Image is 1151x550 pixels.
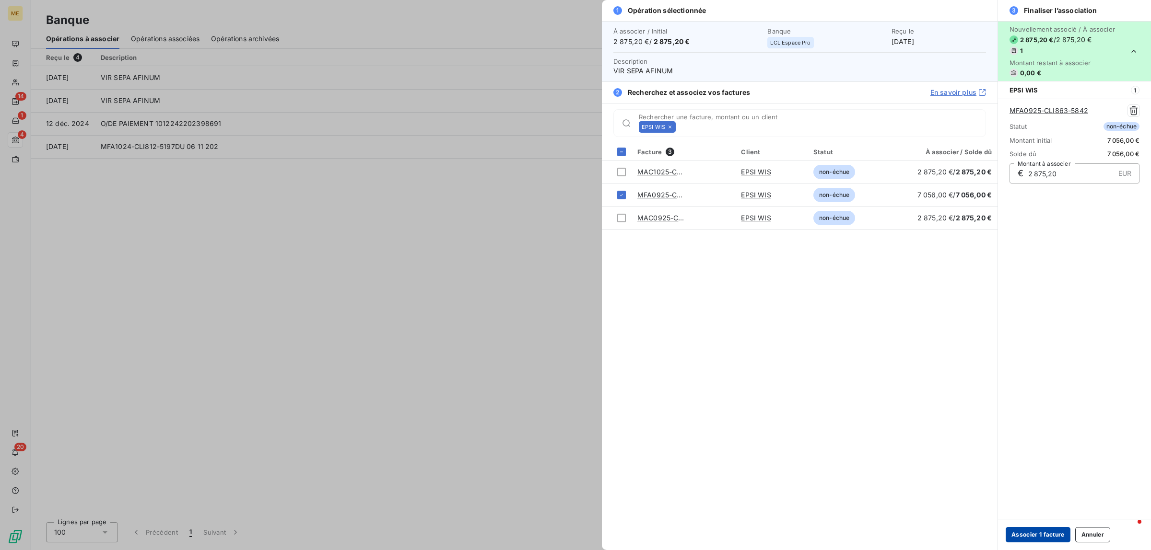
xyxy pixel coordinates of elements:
[637,214,716,222] a: MAC0925-CLI863-1756
[1131,86,1139,94] span: 1
[770,40,810,46] span: LCL Espace Pro
[1010,137,1052,144] span: Montant initial
[813,148,882,156] div: Statut
[1020,47,1023,55] span: 1
[613,37,762,46] span: 2 875,20 € /
[813,165,855,179] span: non-échue
[1020,69,1041,77] span: 0,00 €
[892,27,986,46] div: [DATE]
[1054,35,1092,45] span: / 2 875,20 €
[956,214,992,222] span: 2 875,20 €
[741,214,771,222] a: EPSI WIS
[613,66,986,76] span: VIR SEPA AFINUM
[613,88,622,97] span: 2
[767,27,885,35] span: Banque
[642,124,665,130] span: EPSI WIS
[1010,106,1088,115] a: MFA0925-CLI863-5842
[813,188,855,202] span: non-échue
[1107,137,1140,144] span: 7 056,00 €
[637,168,715,176] a: MAC1025-CLI863-1760
[1104,122,1139,131] span: non-échue
[637,191,716,199] a: MFA0925-CLI863-5842
[741,148,802,156] div: Client
[1010,59,1115,67] span: Montant restant à associer
[813,211,855,225] span: non-échue
[1107,150,1140,158] span: 7 056,00 €
[917,214,992,222] span: 2 875,20 € /
[628,88,750,97] span: Recherchez et associez vos factures
[1010,150,1036,158] span: Solde dû
[1020,36,1054,44] span: 2 875,20 €
[1118,517,1141,540] iframe: Intercom live chat
[680,122,986,132] input: placeholder
[894,148,992,156] div: À associer / Solde dû
[930,88,986,97] a: En savoir plus
[917,168,992,176] span: 2 875,20 € /
[1010,123,1027,130] span: Statut
[956,168,992,176] span: 2 875,20 €
[613,57,648,65] span: Description
[666,148,674,156] span: 3
[628,6,706,15] span: Opération sélectionnée
[1010,25,1115,33] span: Nouvellement associé / À associer
[1075,527,1110,542] button: Annuler
[637,148,729,156] div: Facture
[1010,86,1038,94] span: EPSI WIS
[613,27,762,35] span: À associer / Initial
[1024,6,1097,15] span: Finaliser l’association
[1006,527,1070,542] button: Associer 1 facture
[1010,6,1018,15] span: 3
[613,6,622,15] span: 1
[956,191,992,199] span: 7 056,00 €
[892,27,986,35] span: Reçu le
[741,168,771,176] a: EPSI WIS
[654,37,690,46] span: 2 875,20 €
[741,191,771,199] a: EPSI WIS
[917,191,992,199] span: 7 056,00 € /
